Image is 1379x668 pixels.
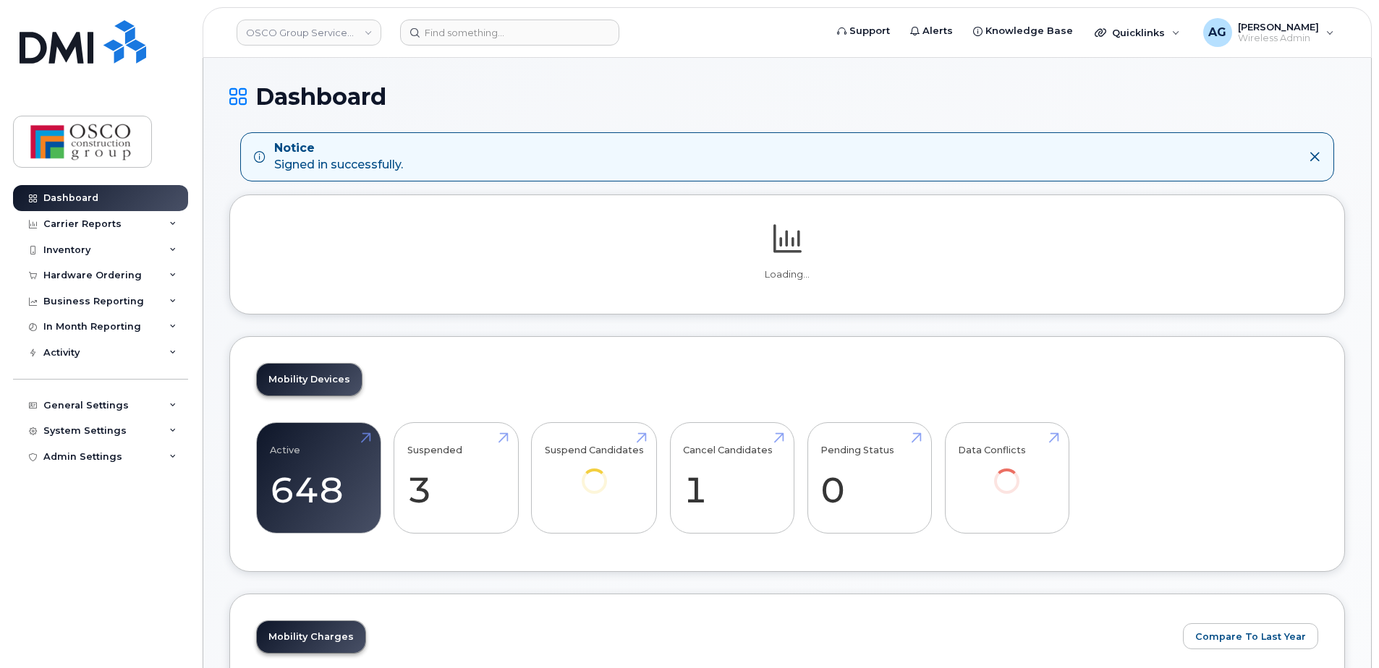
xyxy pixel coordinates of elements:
span: Compare To Last Year [1195,630,1306,643]
a: Cancel Candidates 1 [683,430,781,526]
a: Data Conflicts [958,430,1056,513]
a: Mobility Devices [257,364,362,395]
a: Suspend Candidates [545,430,644,513]
a: Suspended 3 [407,430,505,526]
a: Mobility Charges [257,621,365,653]
div: Signed in successfully. [274,140,403,174]
strong: Notice [274,140,403,157]
a: Pending Status 0 [820,430,918,526]
h1: Dashboard [229,84,1345,109]
p: Loading... [256,268,1318,281]
button: Compare To Last Year [1183,623,1318,649]
a: Active 648 [270,430,368,526]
